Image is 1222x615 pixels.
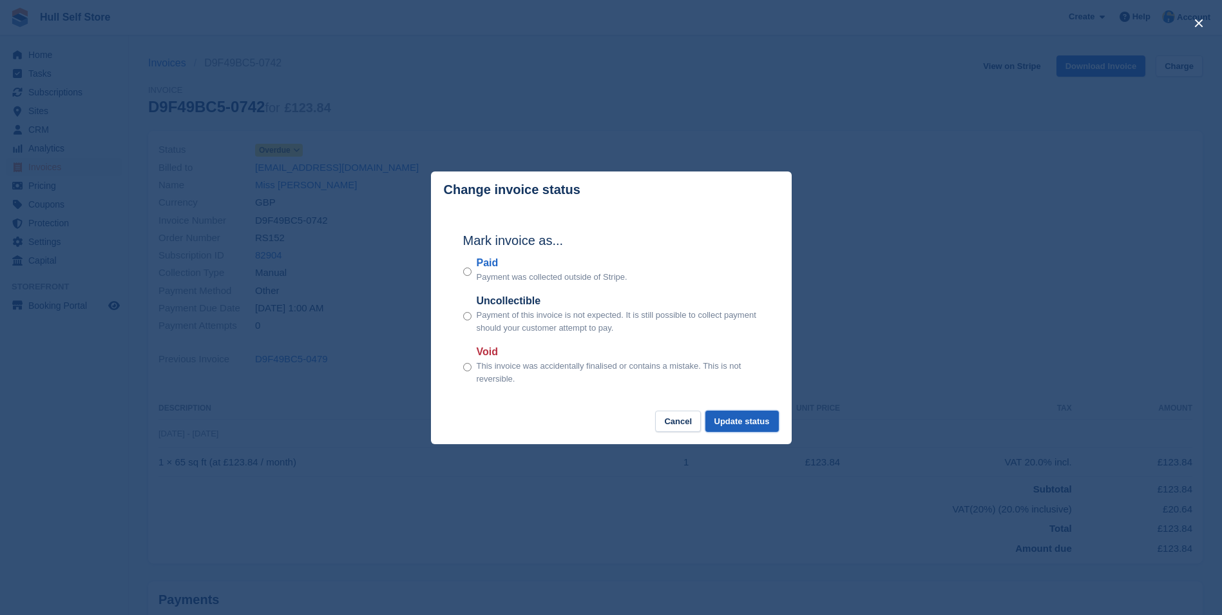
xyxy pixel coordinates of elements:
[477,293,759,309] label: Uncollectible
[463,231,759,250] h2: Mark invoice as...
[655,411,701,432] button: Cancel
[477,344,759,360] label: Void
[1189,13,1209,34] button: close
[477,255,627,271] label: Paid
[477,309,759,334] p: Payment of this invoice is not expected. It is still possible to collect payment should your cust...
[477,271,627,284] p: Payment was collected outside of Stripe.
[477,360,759,385] p: This invoice was accidentally finalised or contains a mistake. This is not reversible.
[444,182,580,197] p: Change invoice status
[705,411,779,432] button: Update status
